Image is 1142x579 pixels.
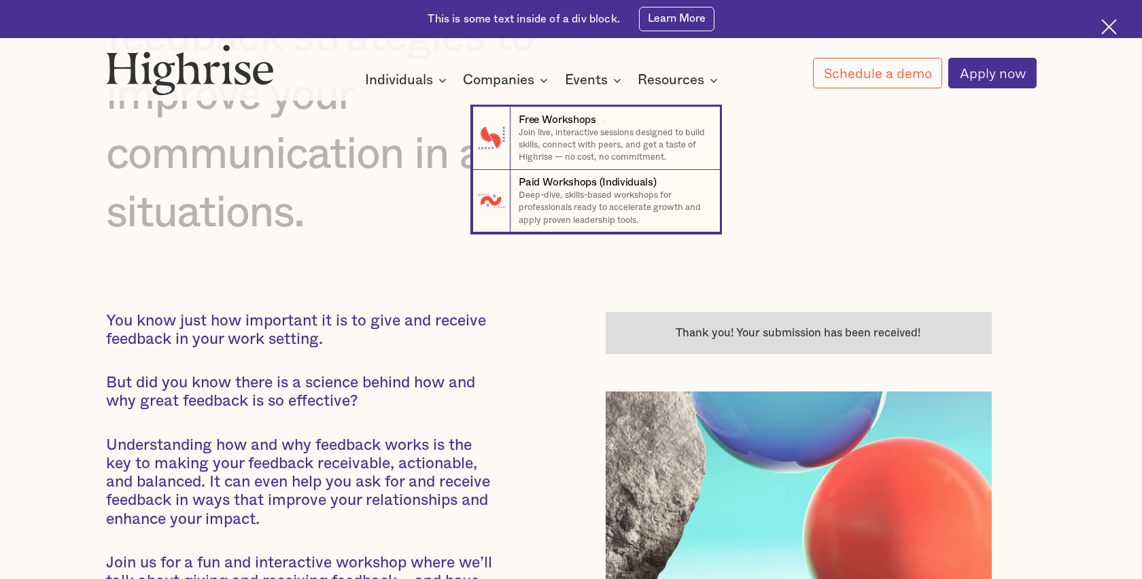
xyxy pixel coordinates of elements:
[519,127,708,164] p: Join live, interactive sessions designed to build skills, connect with peers, and get a taste of ...
[519,190,708,226] p: Deep-dive, skills-based workshops for professionals ready to accelerate growth and apply proven l...
[565,72,625,88] div: Events
[106,436,493,529] p: Understanding how and why feedback works is the key to making your feedback receivable, actionabl...
[606,312,992,354] div: current-single-event-subscribe-form success
[565,72,608,88] div: Events
[1101,19,1117,35] img: Cross icon
[106,374,493,411] p: But did you know there is a science behind how and why great feedback is so effective?
[463,72,552,88] div: Companies
[365,72,451,88] div: Individuals
[428,12,619,27] div: This is some text inside of a div block.
[365,72,433,88] div: Individuals
[472,170,721,233] a: Paid Workshops (Individuals)Deep-dive, skills-based workshops for professionals ready to accelera...
[638,72,704,88] div: Resources
[519,112,596,127] div: Free Workshops
[463,72,534,88] div: Companies
[106,44,274,95] img: Highrise logo
[639,7,714,31] a: Learn More
[163,82,979,232] nav: Events
[472,107,721,170] a: Free WorkshopsJoin live, interactive sessions designed to build skills, connect with peers, and g...
[813,58,942,88] a: Schedule a demo
[638,72,722,88] div: Resources
[948,58,1036,88] a: Apply now
[106,312,493,349] p: You know just how important it is to give and receive feedback in your work setting.
[619,326,978,340] div: Thank you! Your submission has been received!
[519,175,656,190] div: Paid Workshops (Individuals)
